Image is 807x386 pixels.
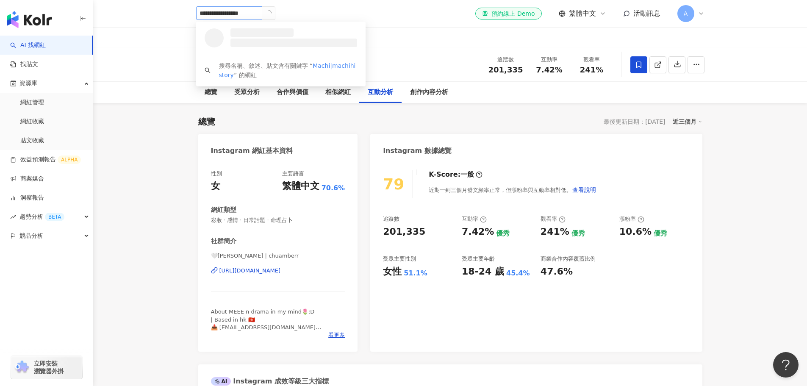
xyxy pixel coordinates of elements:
div: 10.6% [619,225,652,239]
iframe: Help Scout Beacon - Open [773,352,799,378]
span: 資源庫 [19,74,37,93]
div: 漲粉率 [619,215,644,223]
span: 🤍[PERSON_NAME] | chuamberr [211,252,345,260]
div: 7.42% [462,225,494,239]
button: 查看說明 [572,181,596,198]
div: 商業合作內容覆蓋比例 [541,255,596,263]
div: 受眾分析 [234,87,260,97]
a: 預約線上 Demo [475,8,541,19]
span: 活動訊息 [633,9,660,17]
div: 搜尋名稱、敘述、貼文含有關鍵字 “ ” 的網紅 [219,61,357,80]
div: 預約線上 Demo [482,9,535,18]
div: 互動率 [533,56,566,64]
div: 優秀 [496,229,510,238]
div: 追蹤數 [488,56,523,64]
div: 互動分析 [368,87,393,97]
img: logo [7,11,52,28]
div: 51.1% [404,269,427,278]
div: 社群簡介 [211,237,236,246]
div: 45.4% [506,269,530,278]
div: 優秀 [654,229,667,238]
div: 互動率 [462,215,487,223]
a: chrome extension立即安裝 瀏覽器外掛 [11,356,82,379]
span: 繁體中文 [569,9,596,18]
span: rise [10,214,16,220]
span: 70.6% [322,183,345,193]
div: 創作內容分析 [410,87,448,97]
span: 查看說明 [572,186,596,193]
div: 優秀 [571,229,585,238]
span: 立即安裝 瀏覽器外掛 [34,360,64,375]
div: Instagram 成效等級三大指標 [211,377,329,386]
a: 貼文收藏 [20,136,44,145]
span: search [205,67,211,73]
div: 最後更新日期：[DATE] [604,118,665,125]
a: 效益預測報告ALPHA [10,156,81,164]
div: 總覽 [198,116,215,128]
div: 觀看率 [576,56,608,64]
span: 201,335 [488,65,523,74]
a: [URL][DOMAIN_NAME] [211,267,345,275]
div: 繁體中文 [282,180,319,193]
div: 合作與價值 [277,87,308,97]
div: 受眾主要年齡 [462,255,495,263]
div: 241% [541,225,569,239]
span: About MEEE n drama in my mind🌷:D | Based in hk 🇭🇰 📥 [EMAIL_ADDRESS][DOMAIN_NAME] 📲 work-6229 7359... [211,308,322,353]
div: 主要語言 [282,170,304,178]
div: 觀看率 [541,215,566,223]
div: 近期一到三個月發文頻率正常，但漲粉率與互動率相對低。 [429,181,596,198]
span: 241% [580,66,604,74]
div: 女 [211,180,220,193]
div: 18-24 歲 [462,265,504,278]
div: 201,335 [383,225,425,239]
a: 找貼文 [10,60,38,69]
div: 總覽 [205,87,217,97]
a: 商案媒合 [10,175,44,183]
span: 彩妝 · 感情 · 日常話題 · 命理占卜 [211,217,345,224]
div: 79 [383,175,404,193]
span: A [684,9,688,18]
div: BETA [45,213,64,221]
div: 追蹤數 [383,215,399,223]
span: loading [265,10,272,16]
div: 性別 [211,170,222,178]
span: 7.42% [536,66,562,74]
div: 47.6% [541,265,573,278]
div: 相似網紅 [325,87,351,97]
div: [URL][DOMAIN_NAME] [219,267,281,275]
a: searchAI 找網紅 [10,41,46,50]
div: 女性 [383,265,402,278]
div: 受眾主要性別 [383,255,416,263]
span: 競品分析 [19,226,43,245]
div: K-Score : [429,170,483,179]
div: Instagram 網紅基本資料 [211,146,293,156]
div: Instagram 數據總覽 [383,146,452,156]
div: AI [211,377,231,386]
div: 一般 [460,170,474,179]
a: 網紅管理 [20,98,44,107]
div: 網紅類型 [211,205,236,214]
span: 趨勢分析 [19,207,64,226]
div: 近三個月 [673,116,702,127]
img: chrome extension [14,361,30,374]
a: 網紅收藏 [20,117,44,126]
span: 看更多 [328,331,345,339]
a: 洞察報告 [10,194,44,202]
